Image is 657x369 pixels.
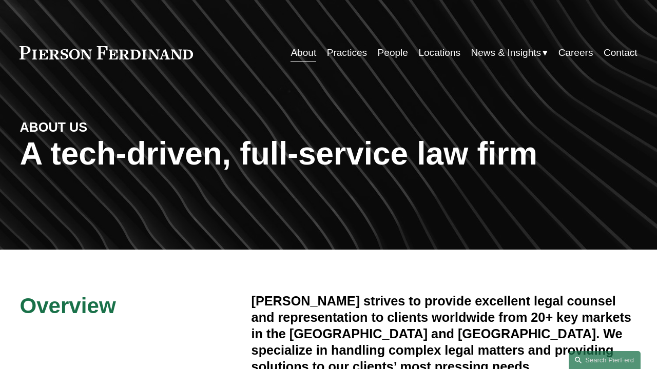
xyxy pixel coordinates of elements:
a: About [291,43,316,63]
a: Search this site [569,351,641,369]
span: Overview [20,294,115,318]
h1: A tech-driven, full-service law firm [20,135,637,172]
a: folder dropdown [471,43,548,63]
a: Locations [418,43,460,63]
a: Careers [558,43,593,63]
a: Practices [327,43,367,63]
span: News & Insights [471,44,541,61]
strong: ABOUT US [20,120,87,134]
a: People [378,43,408,63]
a: Contact [604,43,637,63]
